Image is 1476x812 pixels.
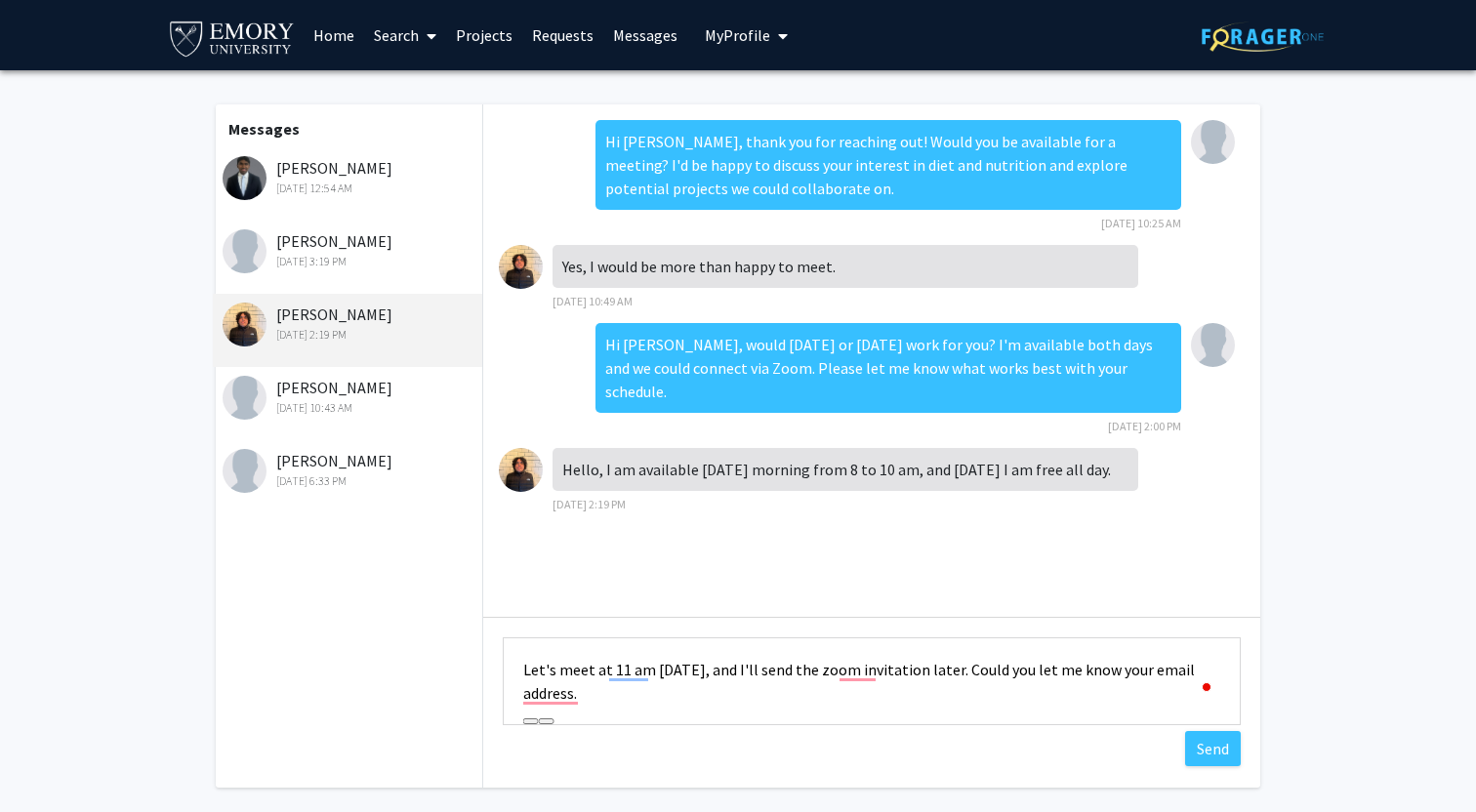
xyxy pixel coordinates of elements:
[603,1,687,69] a: Messages
[446,1,522,69] a: Projects
[223,376,266,420] img: Shourya Soni
[522,1,603,69] a: Requests
[553,294,633,308] span: [DATE] 10:49 AM
[1191,323,1235,367] img: Runze Yan
[1108,419,1181,433] span: [DATE] 2:00 PM
[223,472,477,490] div: [DATE] 6:33 PM
[595,323,1181,413] div: Hi [PERSON_NAME], would [DATE] or [DATE] work for you? I'm available both days and we could conne...
[1191,120,1235,164] img: Runze Yan
[228,119,300,139] b: Messages
[223,449,266,493] img: Suan Jeong
[223,399,477,417] div: [DATE] 10:43 AM
[223,376,477,417] div: [PERSON_NAME]
[553,497,626,511] span: [DATE] 2:19 PM
[223,229,477,270] div: [PERSON_NAME]
[223,449,477,490] div: [PERSON_NAME]
[1185,731,1241,766] button: Send
[364,1,446,69] a: Search
[15,724,83,797] iframe: Chat
[223,303,477,344] div: [PERSON_NAME]
[223,180,477,197] div: [DATE] 12:54 AM
[223,229,266,273] img: Caleb Kim
[553,245,1138,288] div: Yes, I would be more than happy to meet.
[499,245,543,289] img: Gabriel Santiago
[304,1,364,69] a: Home
[499,448,543,492] img: Gabriel Santiago
[223,326,477,344] div: [DATE] 2:19 PM
[705,25,770,45] span: My Profile
[1202,21,1324,52] img: ForagerOne Logo
[223,156,266,200] img: Varun Veluri
[595,120,1181,210] div: Hi [PERSON_NAME], thank you for reaching out! Would you be available for a meeting? I'd be happy ...
[167,16,297,60] img: Emory University Logo
[223,156,477,197] div: [PERSON_NAME]
[553,448,1138,491] div: Hello, I am available [DATE] morning from 8 to 10 am, and [DATE] I am free all day.
[223,303,266,346] img: Gabriel Santiago
[223,253,477,270] div: [DATE] 3:19 PM
[1101,216,1181,230] span: [DATE] 10:25 AM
